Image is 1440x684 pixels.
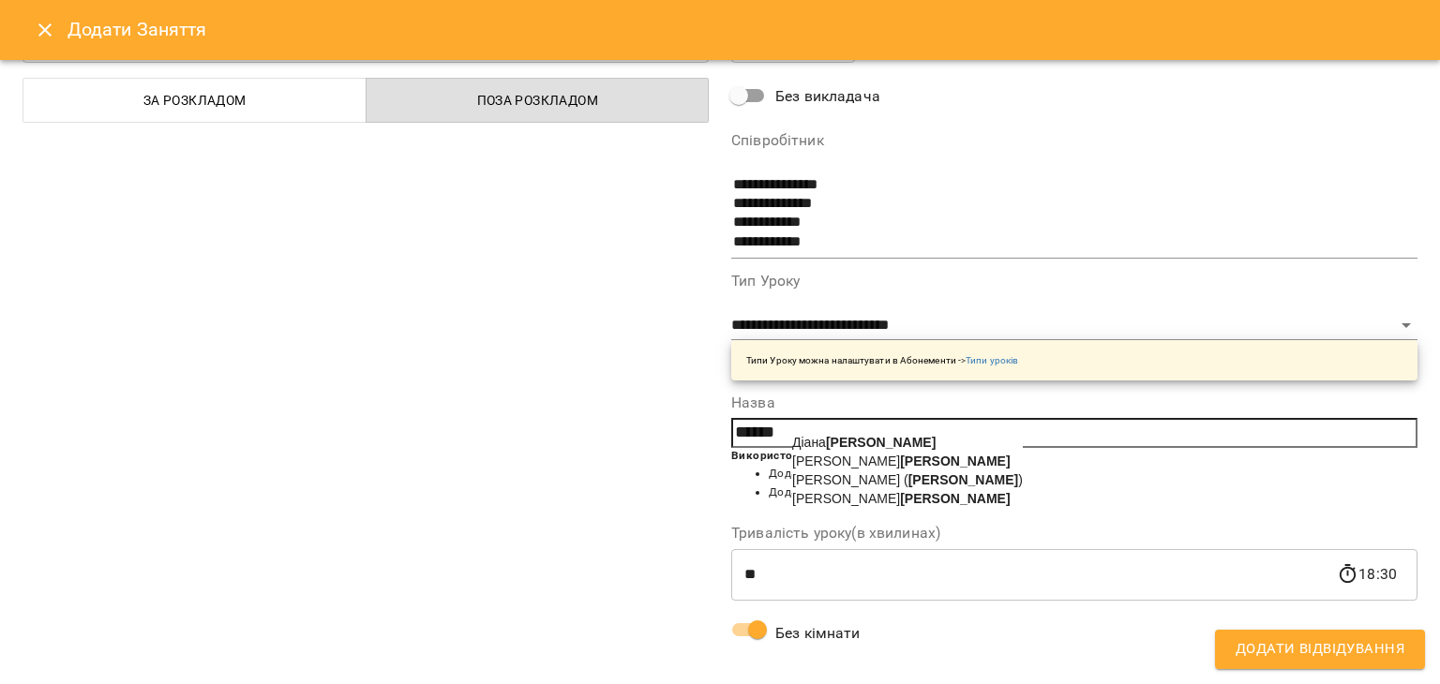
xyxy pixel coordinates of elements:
h6: Додати Заняття [67,15,1417,44]
label: Тип Уроку [731,274,1417,289]
span: Без кімнати [775,622,861,645]
button: За розкладом [22,78,367,123]
label: Тривалість уроку(в хвилинах) [731,526,1417,541]
button: Додати Відвідування [1215,630,1425,669]
li: Додати всіх клієнтів з тегом # [769,483,1417,502]
b: [PERSON_NAME] [908,472,1018,487]
label: Назва [731,395,1417,410]
span: За розкладом [35,89,355,112]
span: Діана [792,435,936,450]
span: [PERSON_NAME] ( ) [792,472,1023,487]
b: [PERSON_NAME] [900,454,1010,468]
b: [PERSON_NAME] [826,435,936,450]
span: Без викладача [775,85,880,108]
button: Close [22,7,67,52]
span: Додати Відвідування [1236,637,1404,662]
span: [PERSON_NAME] [792,454,1011,468]
button: Поза розкладом [366,78,710,123]
p: Типи Уроку можна налаштувати в Абонементи -> [746,353,1018,367]
span: [PERSON_NAME] [792,491,1011,506]
label: Співробітник [731,133,1417,148]
b: Використовуйте @ + або # щоб [731,449,908,462]
b: [PERSON_NAME] [900,491,1010,506]
a: Типи уроків [966,355,1018,365]
li: Додати клієнта через @ або + [769,465,1417,483]
span: Поза розкладом [378,89,698,112]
